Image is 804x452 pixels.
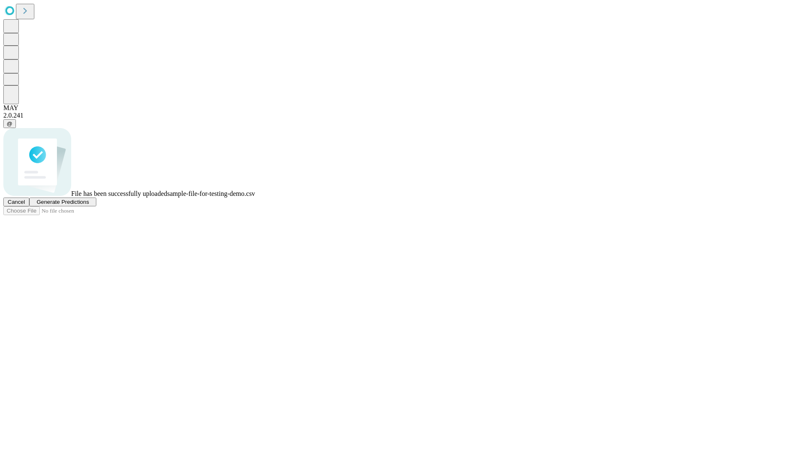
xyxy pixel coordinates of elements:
span: Cancel [8,199,25,205]
button: Cancel [3,198,29,206]
span: sample-file-for-testing-demo.csv [167,190,255,197]
button: Generate Predictions [29,198,96,206]
button: @ [3,119,16,128]
div: MAY [3,104,801,112]
div: 2.0.241 [3,112,801,119]
span: File has been successfully uploaded [71,190,167,197]
span: Generate Predictions [36,199,89,205]
span: @ [7,121,13,127]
